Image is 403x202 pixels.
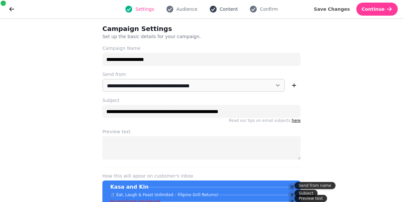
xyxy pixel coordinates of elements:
[294,195,327,202] div: Preview text
[314,7,350,11] span: Save Changes
[220,6,238,12] span: Content
[294,190,318,197] div: Subject
[102,45,301,51] label: Campaign Name
[102,118,301,123] p: Read our tips on email subjects
[356,3,398,16] button: Continue
[5,3,18,16] button: go back
[176,6,198,12] span: Audience
[102,128,301,135] label: Preview text
[292,118,301,123] a: here
[102,24,228,33] h2: Campaign Settings
[309,3,355,16] button: Save Changes
[362,7,385,11] span: Continue
[102,71,301,78] label: Send from
[110,192,218,197] p: 🍴 Eat, Laugh & Feast Unlimited – Filipino Grill Returns!
[102,173,301,179] label: How this will apear on customer's inbox
[110,183,149,191] p: Kasa and Kin
[294,182,336,189] div: Send from name
[102,33,269,40] p: Set up the basic details for your campaign.
[135,6,154,12] span: Settings
[102,97,301,104] label: Subject
[260,6,278,12] span: Confirm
